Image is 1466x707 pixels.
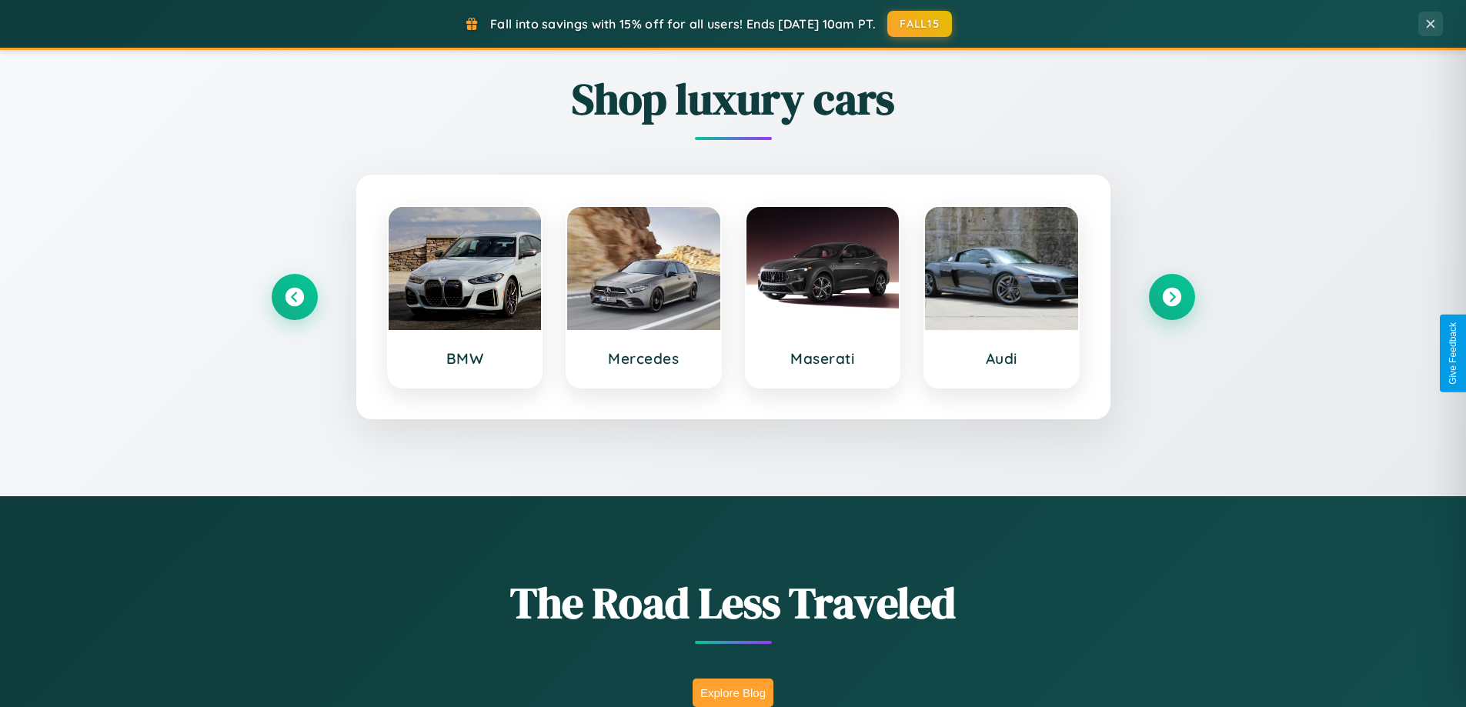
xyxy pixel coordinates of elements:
[693,679,773,707] button: Explore Blog
[490,16,876,32] span: Fall into savings with 15% off for all users! Ends [DATE] 10am PT.
[272,573,1195,632] h1: The Road Less Traveled
[887,11,952,37] button: FALL15
[272,69,1195,128] h2: Shop luxury cars
[1448,322,1458,385] div: Give Feedback
[404,349,526,368] h3: BMW
[762,349,884,368] h3: Maserati
[940,349,1063,368] h3: Audi
[583,349,705,368] h3: Mercedes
